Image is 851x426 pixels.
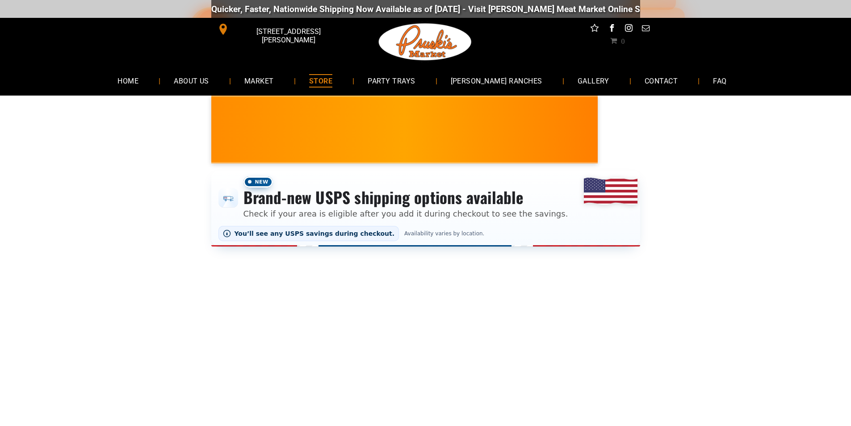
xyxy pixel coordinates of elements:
a: GALLERY [564,69,623,92]
div: Shipping options announcement [211,171,640,246]
a: ABOUT US [160,69,222,92]
a: MARKET [231,69,287,92]
p: Check if your area is eligible after you add it during checkout to see the savings. [243,208,568,220]
a: CONTACT [631,69,691,92]
span: [PERSON_NAME] MARKET [586,136,762,150]
a: email [640,22,651,36]
a: STORE [296,69,346,92]
a: PARTY TRAYS [354,69,428,92]
span: You’ll see any USPS savings during checkout. [235,230,395,237]
img: Pruski-s+Market+HQ+Logo2-1920w.png [377,18,474,66]
h3: Brand-new USPS shipping options available [243,188,568,207]
a: instagram [623,22,634,36]
span: Availability varies by location. [402,230,486,237]
a: facebook [606,22,617,36]
a: [PERSON_NAME] RANCHES [437,69,556,92]
a: [STREET_ADDRESS][PERSON_NAME] [211,22,348,36]
a: Social network [589,22,600,36]
a: HOME [104,69,152,92]
span: 0 [621,37,625,44]
span: [STREET_ADDRESS][PERSON_NAME] [231,23,346,49]
div: Quicker, Faster, Nationwide Shipping Now Available as of [DATE] - Visit [PERSON_NAME] Meat Market... [203,4,744,14]
a: FAQ [700,69,740,92]
span: New [243,176,273,188]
